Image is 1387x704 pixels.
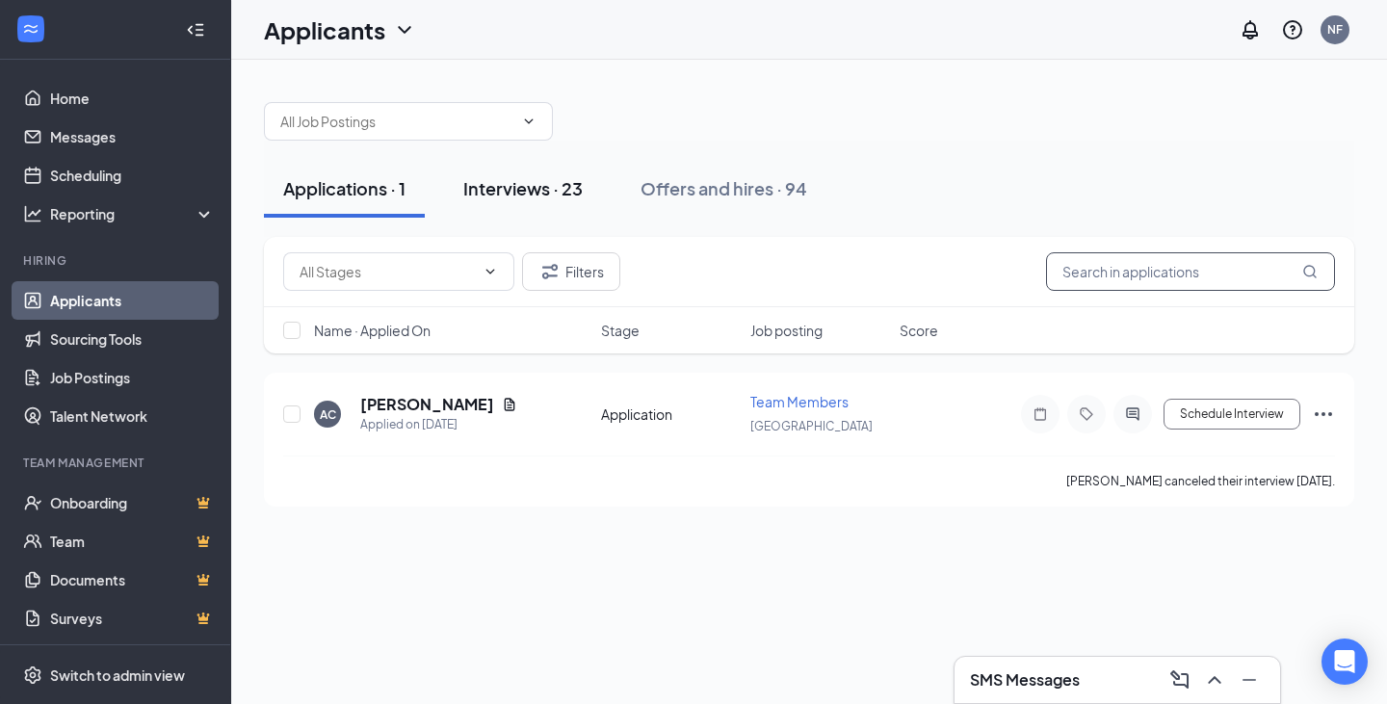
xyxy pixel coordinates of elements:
span: [GEOGRAPHIC_DATA] [750,419,873,433]
svg: Note [1029,406,1052,422]
div: Application [601,404,739,424]
svg: ActiveChat [1121,406,1144,422]
div: Reporting [50,204,216,223]
div: Open Intercom Messenger [1322,639,1368,685]
a: Sourcing Tools [50,320,215,358]
span: Job posting [750,321,823,340]
svg: QuestionInfo [1281,18,1304,41]
svg: ComposeMessage [1168,668,1191,691]
a: Messages [50,117,215,156]
input: Search in applications [1046,252,1335,291]
div: Offers and hires · 94 [641,176,807,200]
div: AC [320,406,336,423]
input: All Stages [300,261,475,282]
span: Team Members [750,393,849,410]
button: Filter Filters [522,252,620,291]
button: Schedule Interview [1164,399,1300,430]
span: Score [900,321,938,340]
a: Applicants [50,281,215,320]
a: SurveysCrown [50,599,215,638]
span: Name · Applied On [314,321,431,340]
div: Applications · 1 [283,176,406,200]
h5: [PERSON_NAME] [360,394,494,415]
svg: Analysis [23,204,42,223]
a: OnboardingCrown [50,483,215,522]
svg: Filter [538,260,562,283]
a: Talent Network [50,397,215,435]
input: All Job Postings [280,111,513,132]
svg: ChevronUp [1203,668,1226,691]
svg: Notifications [1239,18,1262,41]
div: Team Management [23,455,211,471]
h1: Applicants [264,13,385,46]
div: Hiring [23,252,211,269]
div: Interviews · 23 [463,176,583,200]
a: Home [50,79,215,117]
button: ComposeMessage [1165,665,1195,695]
svg: Settings [23,665,42,685]
svg: WorkstreamLogo [21,19,40,39]
a: TeamCrown [50,522,215,561]
svg: ChevronDown [521,114,536,129]
div: Switch to admin view [50,665,185,685]
svg: Tag [1075,406,1098,422]
svg: Minimize [1238,668,1261,691]
div: NF [1327,21,1343,38]
h3: SMS Messages [970,669,1080,691]
a: Job Postings [50,358,215,397]
svg: MagnifyingGlass [1302,264,1318,279]
div: Applied on [DATE] [360,415,517,434]
svg: ChevronDown [393,18,416,41]
svg: Ellipses [1312,403,1335,426]
a: DocumentsCrown [50,561,215,599]
svg: Collapse [186,20,205,39]
div: [PERSON_NAME] canceled their interview [DATE]. [1066,472,1335,491]
svg: ChevronDown [483,264,498,279]
button: Minimize [1234,665,1265,695]
span: Stage [601,321,640,340]
svg: Document [502,397,517,412]
a: Scheduling [50,156,215,195]
button: ChevronUp [1199,665,1230,695]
